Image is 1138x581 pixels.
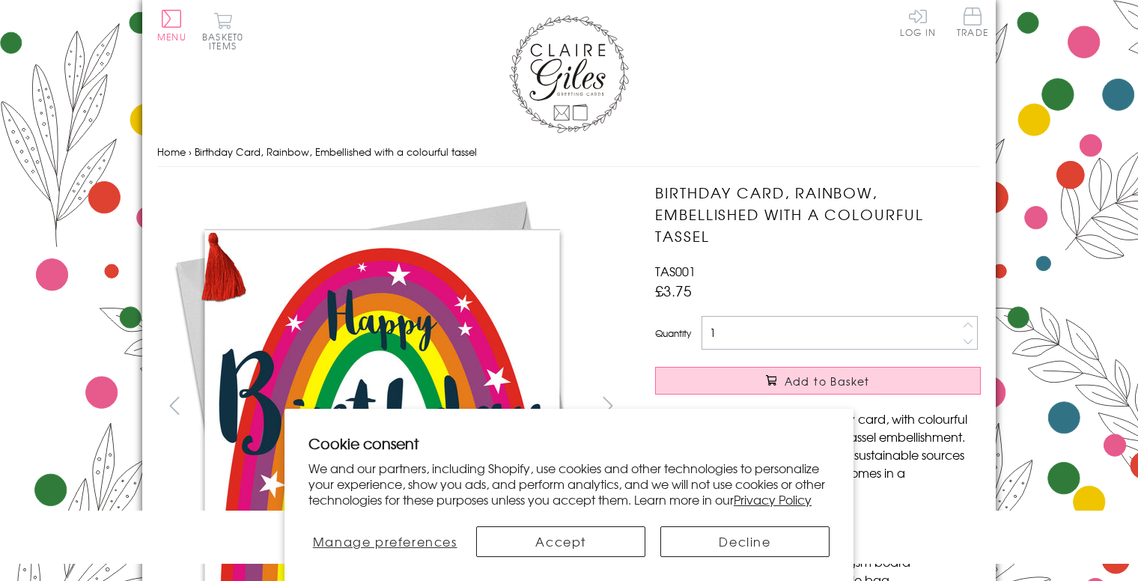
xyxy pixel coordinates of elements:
nav: breadcrumbs [157,137,981,168]
button: prev [157,389,191,422]
button: Basket0 items [202,12,243,50]
span: TAS001 [655,262,696,280]
button: Manage preferences [308,526,461,557]
span: £3.75 [655,280,692,301]
button: Decline [660,526,830,557]
span: Trade [957,7,988,37]
button: next [591,389,625,422]
span: Menu [157,30,186,43]
img: Claire Giles Greetings Cards [509,15,629,133]
span: Birthday Card, Rainbow, Embellished with a colourful tassel [195,145,477,159]
button: Accept [476,526,645,557]
a: Log In [900,7,936,37]
button: Menu [157,10,186,41]
span: › [189,145,192,159]
span: Manage preferences [313,532,457,550]
p: We and our partners, including Shopify, use cookies and other technologies to personalize your ex... [308,460,830,507]
a: Privacy Policy [734,490,812,508]
button: Add to Basket [655,367,981,395]
span: 0 items [209,30,243,52]
span: Add to Basket [785,374,870,389]
label: Quantity [655,326,691,340]
h1: Birthday Card, Rainbow, Embellished with a colourful tassel [655,182,981,246]
a: Trade [957,7,988,40]
h2: Cookie consent [308,433,830,454]
a: Home [157,145,186,159]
